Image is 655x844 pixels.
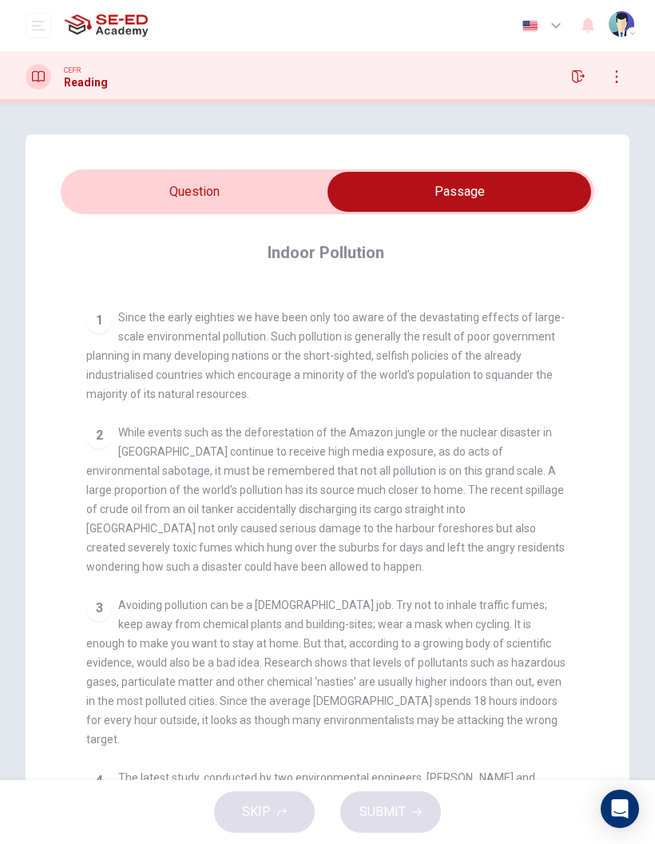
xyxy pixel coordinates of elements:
[520,20,540,32] img: en
[609,11,634,37] img: Profile picture
[64,10,148,42] img: SE-ED Academy logo
[86,768,112,794] div: 4
[86,423,112,448] div: 2
[268,240,384,265] h4: Indoor Pollution
[601,790,639,828] div: Open Intercom Messenger
[86,426,565,573] span: While events such as the deforestation of the Amazon jungle or the nuclear disaster in [GEOGRAPHI...
[86,311,565,400] span: Since the early eighties we have been only too aware of the devastating effects of large-scale en...
[86,308,112,333] div: 1
[86,595,112,621] div: 3
[64,76,108,89] h1: Reading
[26,13,51,38] button: open mobile menu
[64,65,81,76] span: CEFR
[86,599,566,746] span: Avoiding pollution can be a [DEMOGRAPHIC_DATA] job. Try not to inhale traffic fumes; keep away fr...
